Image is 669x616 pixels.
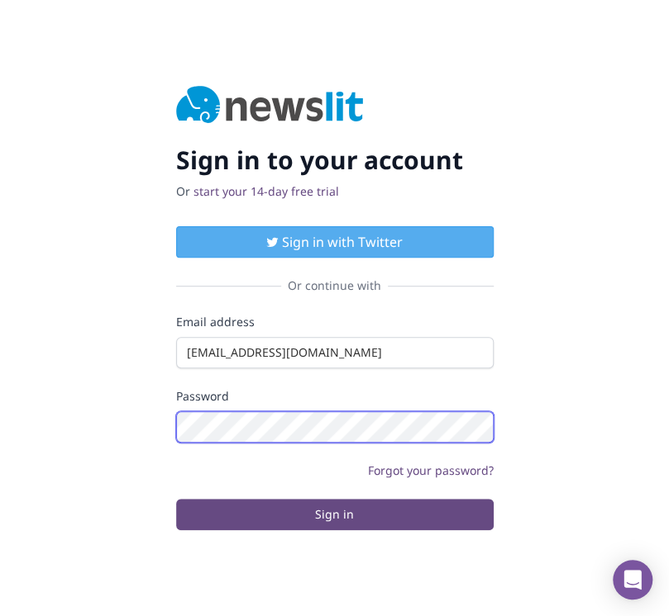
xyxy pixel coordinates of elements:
[176,183,494,200] p: Or
[176,226,494,258] button: Sign in with Twitter
[176,145,494,175] h2: Sign in to your account
[368,462,494,478] a: Forgot your password?
[281,277,388,294] span: Or continue with
[194,183,339,199] a: start your 14-day free trial
[176,499,494,530] button: Sign in
[176,388,494,405] label: Password
[613,560,652,599] div: Open Intercom Messenger
[176,86,364,126] img: Newslit
[176,314,494,330] label: Email address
